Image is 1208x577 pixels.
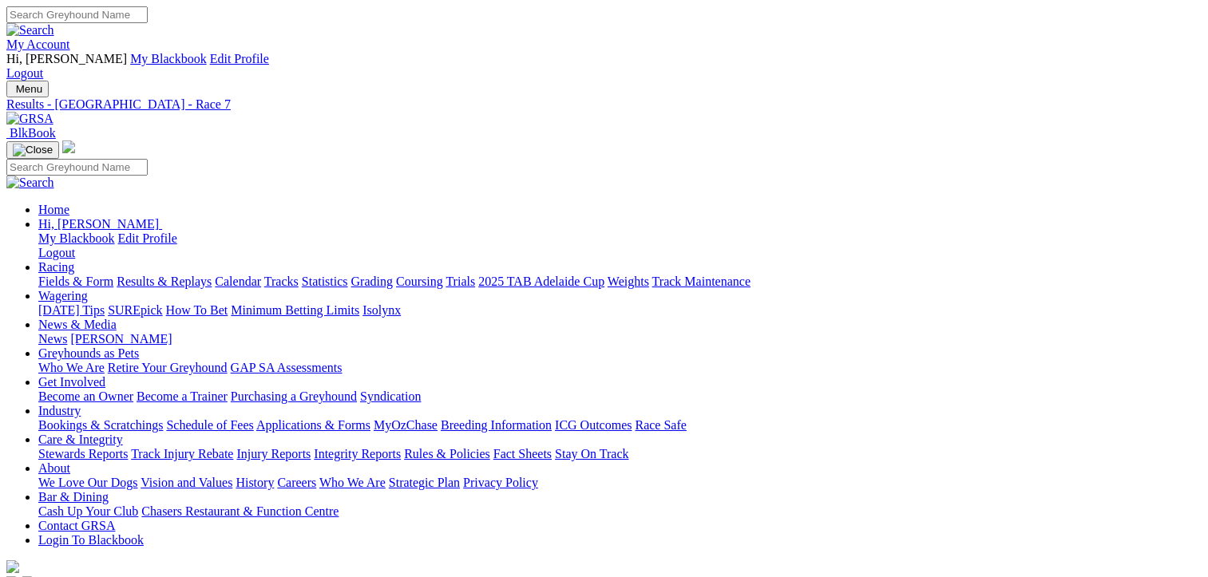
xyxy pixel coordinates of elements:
a: Careers [277,476,316,489]
a: Syndication [360,389,421,403]
a: Schedule of Fees [166,418,253,432]
div: Greyhounds as Pets [38,361,1202,375]
a: Weights [608,275,649,288]
a: Injury Reports [236,447,311,460]
a: [PERSON_NAME] [70,332,172,346]
a: Results & Replays [117,275,212,288]
button: Toggle navigation [6,81,49,97]
a: Contact GRSA [38,519,115,532]
a: Stay On Track [555,447,628,460]
a: Track Maintenance [652,275,751,288]
a: Results - [GEOGRAPHIC_DATA] - Race 7 [6,97,1202,112]
div: Industry [38,418,1202,433]
a: Greyhounds as Pets [38,346,139,360]
a: Coursing [396,275,443,288]
a: Race Safe [635,418,686,432]
div: Get Involved [38,389,1202,404]
a: Get Involved [38,375,105,389]
a: Home [38,203,69,216]
a: Stewards Reports [38,447,128,460]
input: Search [6,6,148,23]
a: News & Media [38,318,117,331]
div: About [38,476,1202,490]
a: My Account [6,38,70,51]
div: Hi, [PERSON_NAME] [38,231,1202,260]
img: Close [13,144,53,156]
a: Statistics [302,275,348,288]
img: Search [6,23,54,38]
a: Rules & Policies [404,447,490,460]
span: BlkBook [10,126,56,140]
a: Become an Owner [38,389,133,403]
a: Login To Blackbook [38,533,144,547]
img: GRSA [6,112,53,126]
button: Toggle navigation [6,141,59,159]
input: Search [6,159,148,176]
a: BlkBook [6,126,56,140]
a: My Blackbook [130,52,207,65]
a: GAP SA Assessments [231,361,343,374]
div: My Account [6,52,1202,81]
a: Retire Your Greyhound [108,361,228,374]
a: Purchasing a Greyhound [231,389,357,403]
a: Applications & Forms [256,418,370,432]
a: We Love Our Dogs [38,476,137,489]
a: Vision and Values [141,476,232,489]
a: News [38,332,67,346]
span: Menu [16,83,42,95]
span: Hi, [PERSON_NAME] [38,217,159,231]
a: Fact Sheets [493,447,552,460]
a: Cash Up Your Club [38,504,138,518]
a: Racing [38,260,74,274]
div: News & Media [38,332,1202,346]
a: Grading [351,275,393,288]
a: My Blackbook [38,231,115,245]
a: Edit Profile [210,52,269,65]
a: 2025 TAB Adelaide Cup [478,275,604,288]
a: Privacy Policy [463,476,538,489]
a: Tracks [264,275,299,288]
span: Hi, [PERSON_NAME] [6,52,127,65]
div: Bar & Dining [38,504,1202,519]
a: Logout [38,246,75,259]
a: Integrity Reports [314,447,401,460]
a: Who We Are [319,476,386,489]
a: Minimum Betting Limits [231,303,359,317]
a: Fields & Form [38,275,113,288]
a: About [38,461,70,475]
a: History [236,476,274,489]
a: Strategic Plan [389,476,460,489]
a: ICG Outcomes [555,418,632,432]
a: Hi, [PERSON_NAME] [38,217,162,231]
div: Care & Integrity [38,447,1202,461]
a: Become a Trainer [137,389,228,403]
a: Isolynx [362,303,401,317]
a: [DATE] Tips [38,303,105,317]
a: Logout [6,66,43,80]
img: logo-grsa-white.png [6,560,19,573]
img: logo-grsa-white.png [62,140,75,153]
div: Racing [38,275,1202,289]
a: Industry [38,404,81,417]
div: Wagering [38,303,1202,318]
a: Care & Integrity [38,433,123,446]
a: How To Bet [166,303,228,317]
a: Trials [446,275,475,288]
a: Breeding Information [441,418,552,432]
a: Who We Are [38,361,105,374]
a: Wagering [38,289,88,302]
a: Edit Profile [118,231,177,245]
a: SUREpick [108,303,162,317]
a: Bookings & Scratchings [38,418,163,432]
img: Search [6,176,54,190]
a: Chasers Restaurant & Function Centre [141,504,339,518]
a: Calendar [215,275,261,288]
a: MyOzChase [374,418,438,432]
a: Track Injury Rebate [131,447,233,460]
a: Bar & Dining [38,490,109,504]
